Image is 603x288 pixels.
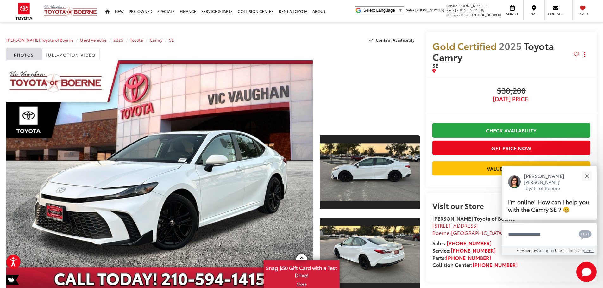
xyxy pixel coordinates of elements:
span: Service [446,3,457,8]
span: Toyota Camry [432,39,554,64]
span: [PHONE_NUMBER] [455,8,484,12]
span: 2025 [499,39,522,52]
span: Special [6,275,19,285]
a: Value Your Trade [432,161,590,175]
span: [STREET_ADDRESS] [432,222,478,229]
button: Get Price Now [432,141,590,155]
span: [PHONE_NUMBER] [458,3,487,8]
p: [PERSON_NAME] Toyota of Boerne [524,179,571,192]
div: Close[PERSON_NAME][PERSON_NAME] Toyota of BoerneI'm online! How can I help you with the Camry SE ... [502,166,597,255]
a: [PHONE_NUMBER] [451,247,496,254]
a: Camry [150,37,162,43]
a: [PHONE_NUMBER] [473,261,518,268]
button: Actions [579,49,590,60]
a: Toyota [130,37,143,43]
span: SE [432,62,438,69]
a: Terms [584,248,594,253]
a: Full-Motion Video [42,48,100,60]
span: Use is subject to [555,248,584,253]
span: Boerne [432,229,449,236]
span: dropdown dots [584,52,585,57]
a: Select Language​ [363,8,403,13]
span: Sales [406,8,414,12]
span: Map [527,11,541,16]
strong: Service: [432,247,496,254]
span: Service [505,11,519,16]
a: 2025 [113,37,123,43]
span: Collision Center [446,12,471,17]
strong: Sales: [432,239,492,247]
strong: [PERSON_NAME] Toyota of Boerne [432,215,515,222]
span: , [432,229,519,236]
span: $30,200 [432,86,590,96]
button: Confirm Availability [366,34,420,46]
img: 2025 Toyota Camry SE [318,143,420,200]
span: Select Language [363,8,395,13]
button: Close [580,169,594,183]
strong: Parts: [432,254,491,261]
textarea: Type your message [502,223,597,246]
span: Serviced by [516,248,537,253]
span: [DATE] Price: [432,96,590,102]
svg: Text [579,230,592,240]
div: View Full-Motion Video [320,60,420,127]
a: Used Vehicles [80,37,107,43]
span: I'm online! How can I help you with the Camry SE ? 😀 [508,197,589,213]
img: Vic Vaughan Toyota of Boerne [44,5,97,18]
a: Expand Photo 1 [320,135,420,210]
img: 2025 Toyota Camry SE [318,226,420,283]
a: [PHONE_NUMBER] [447,239,492,247]
span: Snag $50 Gift Card with a Test Drive! [264,261,339,280]
a: SE [169,37,174,43]
span: [PHONE_NUMBER] [472,12,501,17]
a: [PHONE_NUMBER] [446,254,491,261]
a: [STREET_ADDRESS] Boerne,[GEOGRAPHIC_DATA] 78006 [432,222,519,236]
button: Toggle Chat Window [576,262,597,282]
p: [PERSON_NAME] [524,172,571,179]
span: [GEOGRAPHIC_DATA] [451,229,504,236]
span: Gold Certified [432,39,497,52]
span: [PHONE_NUMBER] [415,8,444,12]
h2: Visit our Store [432,201,590,210]
strong: Collision Center: [432,261,518,268]
span: ▼ [399,8,403,13]
a: Photos [6,48,42,60]
span: Saved [576,11,590,16]
a: Gubagoo. [537,248,555,253]
svg: Start Chat [576,262,597,282]
span: Parts [446,8,454,12]
a: [PERSON_NAME] Toyota of Boerne [6,37,73,43]
button: Chat with SMS [577,227,594,241]
span: Contact [548,11,563,16]
span: Confirm Availability [376,37,415,43]
a: Check Availability [432,123,590,137]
